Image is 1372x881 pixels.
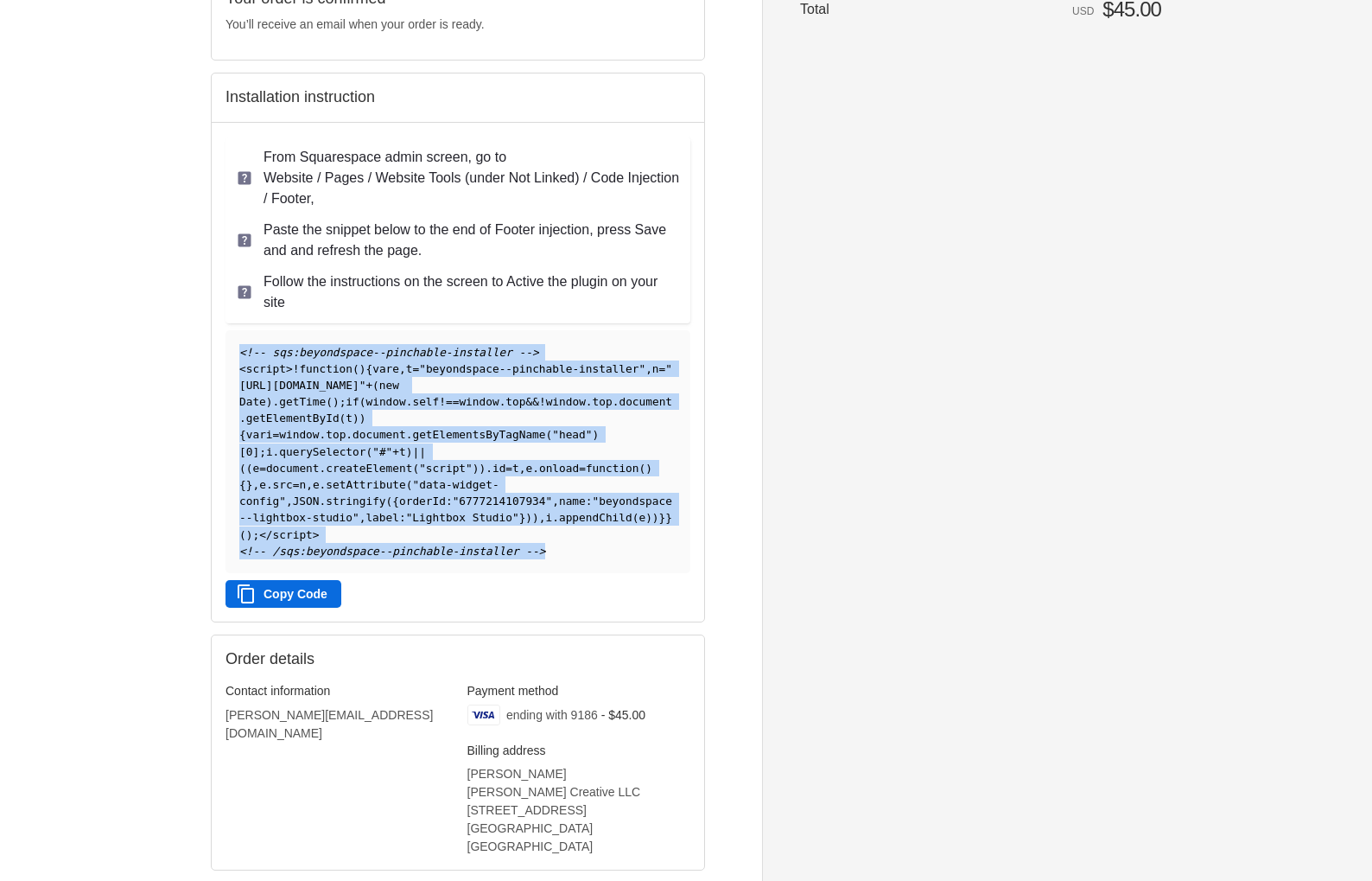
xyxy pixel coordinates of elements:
[665,511,672,524] span: }
[392,362,399,375] span: e
[286,495,293,508] span: ,
[225,649,458,669] h2: Order details
[406,478,413,491] span: (
[512,462,519,475] span: t
[366,395,406,408] span: window
[492,462,505,475] span: id
[601,708,645,722] span: - $45.00
[326,428,346,441] span: top
[652,511,659,524] span: )
[252,462,259,475] span: e
[379,379,399,392] span: new
[453,495,553,508] span: "6777214107934"
[273,445,280,458] span: .
[346,412,353,425] span: t
[293,362,300,375] span: !
[359,395,366,408] span: (
[365,511,399,524] span: label
[539,395,546,408] span: !
[439,395,459,408] span: !==
[225,683,449,699] h3: Contact information
[412,462,419,475] span: (
[259,462,266,475] span: =
[652,362,659,375] span: n
[467,743,691,758] h3: Billing address
[519,462,526,475] span: ,
[225,87,690,107] h2: Installation instruction
[552,495,559,508] span: ,
[353,428,406,441] span: document
[386,495,393,508] span: (
[467,683,691,699] h3: Payment method
[319,495,326,508] span: .
[306,478,313,491] span: ,
[273,428,280,441] span: =
[592,428,599,441] span: )
[645,362,652,375] span: ,
[552,511,559,524] span: .
[359,412,366,425] span: )
[273,478,293,491] span: src
[239,395,266,408] span: Date
[365,379,372,392] span: +
[412,445,425,458] span: ||
[1072,5,1094,17] span: USD
[239,362,672,392] span: "[URL][DOMAIN_NAME]"
[532,511,539,524] span: )
[246,445,253,458] span: 0
[586,462,639,475] span: function
[406,362,413,375] span: t
[279,395,326,408] span: getTime
[252,478,259,491] span: ,
[266,445,273,458] span: i
[505,462,512,475] span: =
[579,462,586,475] span: =
[359,362,366,375] span: )
[286,362,293,375] span: >
[273,395,280,408] span: .
[505,395,525,408] span: top
[266,462,320,475] span: document
[399,495,446,508] span: orderId
[546,511,553,524] span: i
[266,428,273,441] span: i
[365,445,372,458] span: (
[473,462,480,475] span: )
[546,428,553,441] span: (
[273,528,313,541] span: script
[353,362,359,375] span: (
[593,395,613,408] span: top
[639,462,646,475] span: (
[246,528,253,541] span: )
[659,362,666,375] span: =
[586,395,593,408] span: .
[225,708,433,740] bdo: [PERSON_NAME][EMAIL_ADDRESS][DOMAIN_NAME]
[412,362,419,375] span: =
[259,528,272,541] span: </
[526,462,533,475] span: e
[412,428,545,441] span: getElementsByTagName
[320,478,327,491] span: .
[246,478,253,491] span: }
[406,445,413,458] span: )
[499,395,506,408] span: .
[259,478,266,491] span: e
[559,511,632,524] span: appendChild
[239,528,246,541] span: (
[399,445,406,458] span: t
[333,395,340,408] span: )
[486,462,492,475] span: .
[359,511,366,524] span: ,
[259,445,266,458] span: ;
[638,511,645,524] span: e
[800,2,829,16] span: Total
[266,395,273,408] span: )
[632,511,639,524] span: (
[619,395,672,408] span: document
[645,511,652,524] span: )
[320,462,327,475] span: .
[225,16,690,34] p: You’ll receive an email when your order is ready.
[279,428,319,441] span: window
[246,362,286,375] span: script
[392,445,399,458] span: +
